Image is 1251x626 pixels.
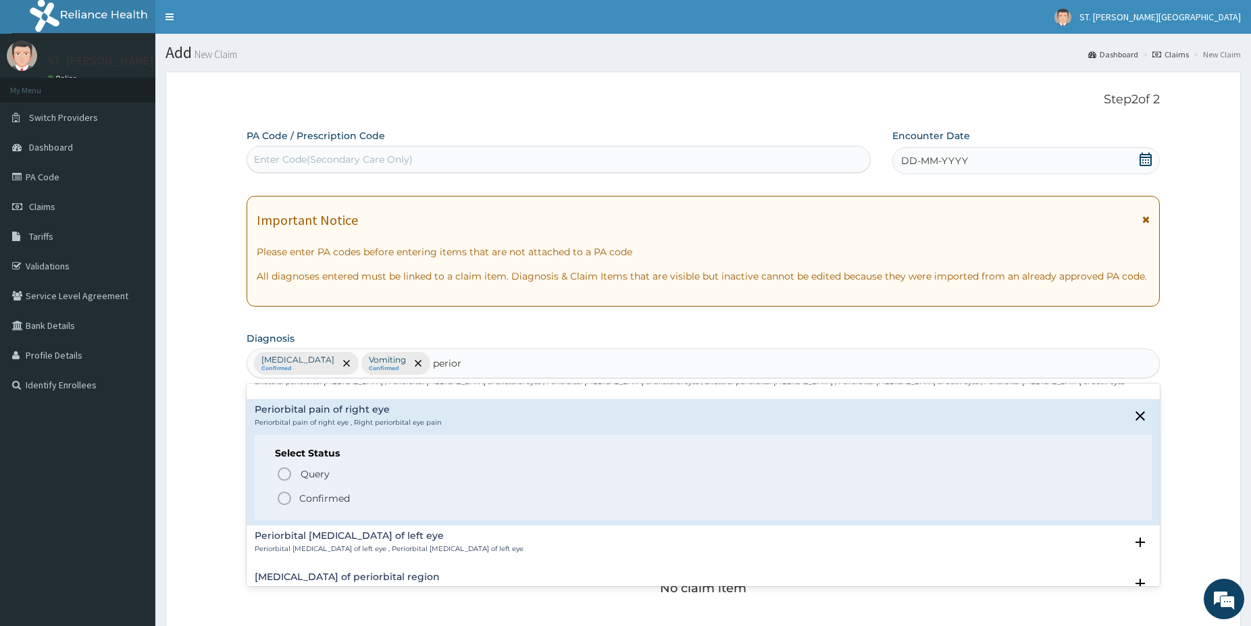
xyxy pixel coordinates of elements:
div: Enter Code(Secondary Care Only) [254,153,413,166]
p: Step 2 of 2 [247,93,1160,107]
a: Dashboard [1088,49,1138,60]
small: Confirmed [369,365,406,372]
label: Diagnosis [247,332,295,345]
textarea: Type your message and hit 'Enter' [7,369,257,416]
p: Confirmed [299,492,350,505]
span: DD-MM-YYYY [901,154,968,167]
p: Periorbital pain of right eye , Right periorbital eye pain [255,418,442,427]
span: Tariffs [29,230,53,242]
div: Minimize live chat window [222,7,254,39]
img: User Image [1054,9,1071,26]
span: Switch Providers [29,111,98,124]
a: Claims [1152,49,1189,60]
span: Query [301,467,330,481]
h1: Important Notice [257,213,358,228]
span: Dashboard [29,141,73,153]
p: [MEDICAL_DATA] of periorbital region [255,585,440,595]
i: open select status [1132,575,1148,592]
p: ST. [PERSON_NAME][GEOGRAPHIC_DATA] [47,55,265,67]
p: Periorbital [MEDICAL_DATA] of left eye , Periorbital [MEDICAL_DATA] of left eye [255,544,524,554]
label: Encounter Date [892,129,970,142]
p: All diagnoses entered must be linked to a claim item. Diagnosis & Claim Items that are visible bu... [257,269,1150,283]
i: status option query [276,466,292,482]
span: We're online! [78,170,186,307]
span: remove selection option [340,357,353,369]
p: [MEDICAL_DATA] [261,355,334,365]
p: Please enter PA codes before entering items that are not attached to a PA code [257,245,1150,259]
h4: [MEDICAL_DATA] of periorbital region [255,572,440,582]
small: Confirmed [261,365,334,372]
h4: Periorbital [MEDICAL_DATA] of left eye [255,531,524,541]
p: Vomiting [369,355,406,365]
i: close select status [1132,408,1148,424]
a: Online [47,74,80,83]
span: remove selection option [412,357,424,369]
h6: Select Status [275,448,1131,459]
span: Claims [29,201,55,213]
div: Chat with us now [70,76,227,93]
label: PA Code / Prescription Code [247,129,385,142]
p: No claim item [660,581,746,595]
small: New Claim [192,49,237,59]
i: open select status [1132,534,1148,550]
img: d_794563401_company_1708531726252_794563401 [25,68,55,101]
h4: Periorbital pain of right eye [255,405,442,415]
h1: Add [165,44,1241,61]
i: status option filled [276,490,292,506]
span: ST. [PERSON_NAME][GEOGRAPHIC_DATA] [1079,11,1241,23]
img: User Image [7,41,37,71]
li: New Claim [1190,49,1241,60]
